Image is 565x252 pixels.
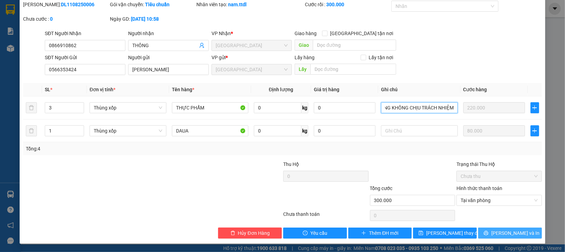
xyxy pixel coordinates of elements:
[26,102,37,113] button: delete
[381,125,458,136] input: Ghi Chú
[456,160,542,168] div: Trạng thái Thu Hộ
[76,108,84,113] span: Decrease Value
[303,231,308,236] span: exclamation-circle
[26,145,218,153] div: Tổng: 4
[310,64,396,75] input: Dọc đường
[26,125,37,136] button: delete
[378,83,461,96] th: Ghi chú
[426,229,481,237] span: [PERSON_NAME] thay đổi
[238,229,270,237] span: Hủy Đơn Hàng
[128,54,209,61] div: Người gửi
[216,64,288,75] span: Đà Lạt
[295,64,310,75] span: Lấy
[76,103,84,108] span: Increase Value
[76,126,84,131] span: Increase Value
[131,16,159,22] b: [DATE] 10:58
[199,43,205,48] span: user-add
[172,125,249,136] input: VD: Bàn, Ghế
[228,2,247,7] b: nam.ttdl
[381,102,458,113] input: Ghi Chú
[110,1,195,8] div: Gói vận chuyển:
[78,104,82,108] span: up
[216,40,288,51] span: Đà Nẵng
[94,103,162,113] span: Thùng xốp
[348,228,412,239] button: plusThêm ĐH mới
[456,186,502,191] label: Hình thức thanh toán
[326,2,344,7] b: 300.000
[361,231,366,236] span: plus
[413,228,477,239] button: save[PERSON_NAME] thay đổi
[110,15,195,23] div: Ngày GD:
[90,87,115,92] span: Đơn vị tính
[463,125,525,136] input: 0
[484,231,489,236] span: printer
[491,229,540,237] span: [PERSON_NAME] và In
[328,30,396,37] span: [GEOGRAPHIC_DATA] tận nơi
[531,102,539,113] button: plus
[461,171,538,181] span: Chưa thu
[283,161,299,167] span: Thu Hộ
[172,87,194,92] span: Tên hàng
[314,87,339,92] span: Giá trị hàng
[23,1,109,8] div: [PERSON_NAME]:
[269,87,294,92] span: Định lượng
[172,102,249,113] input: VD: Bàn, Ghế
[45,30,125,37] div: SĐT Người Nhận
[76,131,84,136] span: Decrease Value
[369,229,398,237] span: Thêm ĐH mới
[78,108,82,113] span: down
[23,15,109,23] div: Chưa cước :
[295,31,317,36] span: Giao hàng
[128,30,209,37] div: Người nhận
[282,210,369,222] div: Chưa thanh toán
[531,105,539,111] span: plus
[94,126,162,136] span: Thùng xốp
[45,87,50,92] span: SL
[534,198,538,202] span: close-circle
[463,102,525,113] input: 0
[478,228,542,239] button: printer[PERSON_NAME] và In
[145,2,169,7] b: Tiêu chuẩn
[283,228,347,239] button: exclamation-circleYêu cầu
[310,229,327,237] span: Yêu cầu
[370,186,393,191] span: Tổng cước
[295,55,315,60] span: Lấy hàng
[78,126,82,130] span: up
[531,125,539,136] button: plus
[366,54,396,61] span: Lấy tận nơi
[230,231,235,236] span: delete
[305,1,390,8] div: Cước rồi :
[295,40,313,51] span: Giao
[463,87,487,92] span: Cước hàng
[461,195,538,206] span: Tại văn phòng
[45,54,125,61] div: SĐT Người Gửi
[61,2,94,7] b: DL1108250006
[50,16,53,22] b: 0
[419,231,423,236] span: save
[212,31,231,36] span: VP Nhận
[78,132,82,136] span: down
[301,102,308,113] span: kg
[531,128,539,134] span: plus
[196,1,303,8] div: Nhân viên tạo:
[218,228,282,239] button: deleteHủy Đơn Hàng
[212,54,292,61] div: VP gửi
[313,40,396,51] input: Dọc đường
[301,125,308,136] span: kg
